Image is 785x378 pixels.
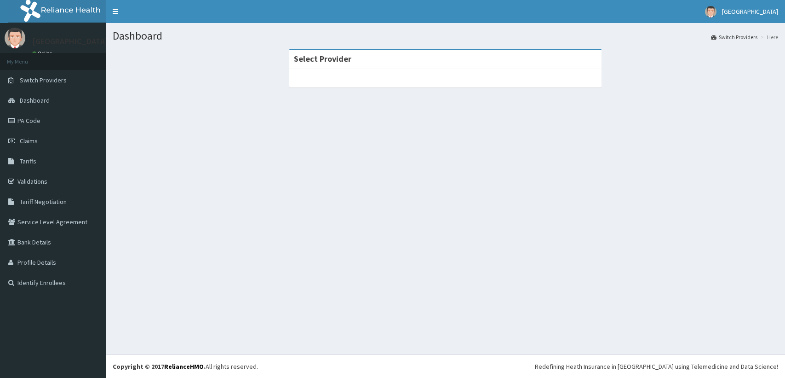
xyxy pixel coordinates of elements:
[5,28,25,48] img: User Image
[722,7,778,16] span: [GEOGRAPHIC_DATA]
[32,50,54,57] a: Online
[758,33,778,41] li: Here
[106,355,785,378] footer: All rights reserved.
[32,37,108,46] p: [GEOGRAPHIC_DATA]
[20,137,38,145] span: Claims
[705,6,716,17] img: User Image
[20,76,67,84] span: Switch Providers
[711,33,757,41] a: Switch Providers
[20,96,50,105] span: Dashboard
[164,362,204,371] a: RelianceHMO
[535,362,778,371] div: Redefining Heath Insurance in [GEOGRAPHIC_DATA] using Telemedicine and Data Science!
[294,53,351,64] strong: Select Provider
[20,157,36,165] span: Tariffs
[113,362,206,371] strong: Copyright © 2017 .
[20,198,67,206] span: Tariff Negotiation
[113,30,778,42] h1: Dashboard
